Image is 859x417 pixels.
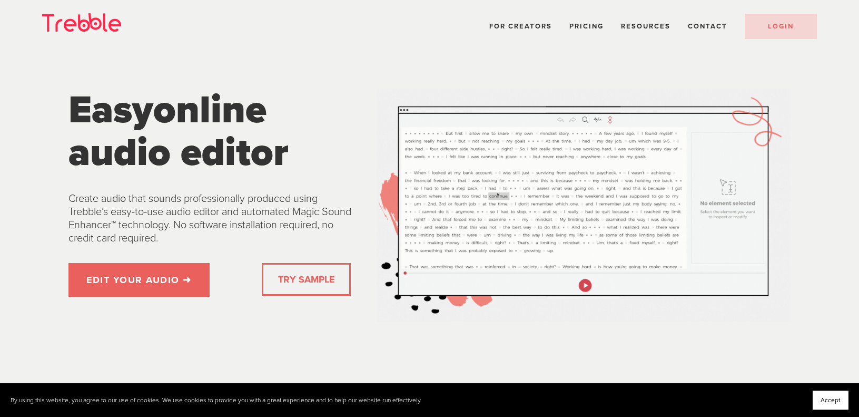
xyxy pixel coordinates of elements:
a: Pricing [569,22,604,31]
a: Contact [688,22,727,31]
span: LOGIN [768,22,794,31]
button: Accept [813,391,848,410]
h1: online audio editor [68,89,359,174]
p: By using this website, you agree to our use of cookies. We use cookies to provide you with a grea... [11,396,422,404]
img: Trebble Audio Editor Demo Gif [377,89,790,322]
span: Accept [821,396,841,404]
p: Create audio that sounds professionally produced using Trebble’s easy-to-use audio editor and aut... [68,192,359,245]
a: For Creators [489,22,552,31]
span: Easy [68,86,153,133]
a: LOGIN [745,14,817,39]
img: Trebble [42,13,121,32]
a: TRY SAMPLE [274,269,339,290]
span: Resources [621,22,670,31]
p: Trusted by [220,381,638,393]
a: EDIT YOUR AUDIO ➜ [68,263,210,297]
